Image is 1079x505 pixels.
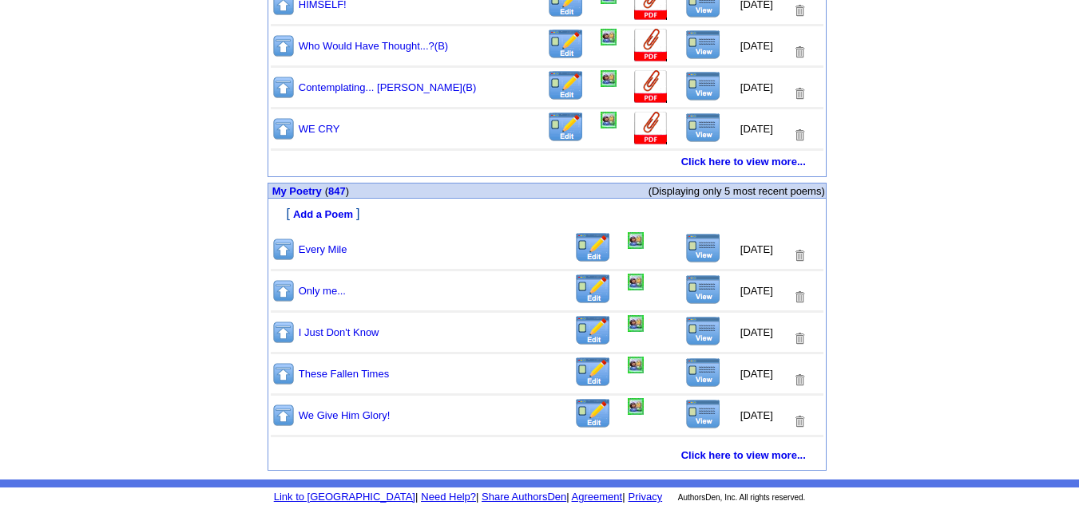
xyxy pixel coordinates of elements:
font: [DATE] [740,81,773,93]
img: Move to top [272,75,296,100]
span: ) [346,185,349,197]
img: shim.gif [269,170,275,176]
img: Removes this Title [792,45,807,60]
img: Move to top [272,116,296,141]
font: [DATE] [740,409,773,421]
font: Add a Poem [293,208,353,220]
img: Add Attachment (PDF or .DOC) [633,112,669,146]
img: Removes this Title [792,3,807,18]
img: View this Title [685,71,721,101]
a: Add a Poem [293,207,353,220]
img: Move to top [272,320,296,345]
img: View this Title [685,316,721,346]
img: Add/Remove Photo [601,29,617,45]
a: Every Mile [299,243,347,255]
font: | [415,491,418,503]
img: Add/Remove Photo [628,232,644,249]
img: View this Title [685,399,721,429]
img: Edit this Title [574,274,612,305]
img: Add Attachment (PDF or .DOC) [633,70,669,105]
font: | [569,491,625,503]
img: shim.gif [269,223,275,228]
img: shim.gif [544,177,549,183]
font: | [476,491,478,503]
a: We Give Him Glory! [299,409,391,421]
a: Click here to view more... [681,156,806,168]
a: Click here to view more... [681,449,806,461]
a: Agreement [572,491,623,503]
img: Edit this Title [547,29,585,60]
span: ( [325,185,328,197]
a: Share AuthorsDen [482,491,566,503]
img: Move to top [272,278,296,303]
img: Removes this Title [792,128,807,143]
font: [DATE] [740,40,773,52]
img: View this Title [685,357,721,388]
img: shim.gif [269,199,275,205]
a: Link to [GEOGRAPHIC_DATA] [274,491,415,503]
img: Add/Remove Photo [628,357,644,373]
img: Edit this Title [547,112,585,143]
a: My Poetry [272,184,322,197]
font: | [566,491,569,503]
font: (Displaying only 5 most recent poems) [649,185,825,197]
font: [DATE] [740,368,773,380]
img: Add Attachment (PDF or .DOC) [633,29,669,63]
img: Add/Remove Photo [601,112,617,128]
img: Edit this Title [574,357,612,388]
font: ] [356,207,359,220]
img: Removes this Title [792,331,807,346]
font: [ [286,207,289,220]
a: Contemplating... [PERSON_NAME](B) [299,81,477,93]
img: shim.gif [269,464,275,469]
a: Only me... [299,285,346,297]
font: [DATE] [740,326,773,338]
img: Move to top [272,237,296,262]
img: View this Title [685,112,721,143]
img: Edit this Title [547,70,585,101]
font: [DATE] [740,243,773,255]
img: shim.gif [269,440,275,446]
img: Edit this Title [574,398,612,429]
img: Removes this Title [792,248,807,263]
a: I Just Don't Know [299,326,379,338]
img: Removes this Title [792,86,807,101]
img: View this Title [685,274,721,305]
img: Add/Remove Photo [628,274,644,290]
img: View this Title [685,30,721,60]
font: My Poetry [272,185,322,197]
img: Move to top [272,34,296,58]
img: shim.gif [544,471,549,476]
img: Edit this Title [574,232,612,263]
a: Who Would Have Thought...?(B) [299,40,448,52]
img: Move to top [272,403,296,428]
a: Need Help? [421,491,476,503]
a: Privacy [629,491,663,503]
a: 847 [328,185,346,197]
font: [DATE] [740,123,773,135]
img: Add/Remove Photo [601,70,617,87]
a: These Fallen Times [299,368,389,380]
font: AuthorsDen, Inc. All rights reserved. [678,493,806,502]
img: Edit this Title [574,315,612,346]
img: Move to top [272,361,296,386]
img: Add/Remove Photo [628,315,644,332]
img: View this Title [685,233,721,263]
font: [DATE] [740,285,773,297]
a: WE CRY [299,123,340,135]
img: Removes this Title [792,290,807,305]
img: Removes this Title [792,414,807,429]
img: Add/Remove Photo [628,398,644,415]
img: Removes this Title [792,373,807,388]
